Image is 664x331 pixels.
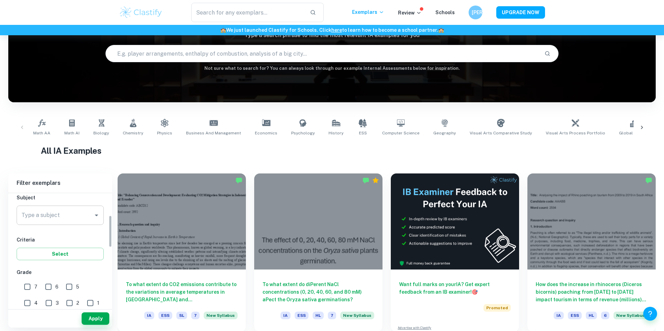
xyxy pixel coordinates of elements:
[255,130,277,136] span: Economics
[262,281,374,303] h6: To what extent do diPerent NaCl concentrations (0, 20, 40, 60, and 80 mM) aPect the Oryza sativa ...
[470,130,532,136] span: Visual Arts Comparative Study
[126,281,238,303] h6: To what extent do CO2 emissions contribute to the variations in average temperatures in [GEOGRAPH...
[554,312,564,319] span: IA
[398,325,431,330] a: Advertise with Clastify
[542,48,553,59] button: Search
[186,130,241,136] span: Business and Management
[17,268,104,276] h6: Grade
[17,248,104,260] button: Select
[17,194,104,201] h6: Subject
[1,26,663,34] h6: We just launched Clastify for Schools. Click to learn how to become a school partner.
[8,31,656,39] p: Type a search phrase to find the most relevant IA examples for you
[313,312,324,319] span: HL
[191,3,304,22] input: Search for any exemplars...
[496,6,545,19] button: UPGRADE NOW
[82,312,109,325] button: Apply
[329,130,343,136] span: History
[295,312,308,319] span: ESS
[645,177,652,184] img: Marked
[614,312,647,323] div: Starting from the May 2026 session, the ESS IA requirements have changed. We created this exempla...
[546,130,605,136] span: Visual Arts Process Portfolio
[469,6,482,19] button: [PERSON_NAME]
[536,281,647,303] h6: How does the increase in rhinoceros (Diceros bicornis) poaching from [DATE] to [DATE] impact tour...
[340,312,374,323] div: Starting from the May 2026 session, the ESS IA requirements have changed. We created this exempla...
[433,130,456,136] span: Geography
[204,312,238,319] span: New Syllabus
[76,283,79,291] span: 5
[291,130,315,136] span: Psychology
[601,312,609,319] span: 6
[17,236,104,244] h6: Criteria
[204,312,238,323] div: Starting from the May 2026 session, the ESS IA requirements have changed. We created this exempla...
[472,9,480,16] h6: [PERSON_NAME]
[144,312,154,319] span: IA
[391,173,519,269] img: Thumbnail
[586,312,597,319] span: HL
[331,27,342,33] a: here
[56,299,59,307] span: 3
[93,130,109,136] span: Biology
[643,307,657,321] button: Help and Feedback
[55,283,58,291] span: 6
[340,312,374,319] span: New Syllabus
[119,6,163,19] img: Clastify logo
[123,130,143,136] span: Chemistry
[34,299,38,307] span: 4
[76,299,79,307] span: 2
[92,210,101,220] button: Open
[220,27,226,33] span: 🏫
[372,177,379,184] div: Premium
[382,130,419,136] span: Computer Science
[41,144,624,157] h1: All IA Examples
[328,312,336,319] span: 7
[64,130,80,136] span: Math AI
[191,312,200,319] span: 7
[568,312,582,319] span: ESS
[614,312,647,319] span: New Syllabus
[157,130,172,136] span: Physics
[236,177,242,184] img: Marked
[34,283,37,291] span: 7
[158,312,172,319] span: ESS
[399,281,511,296] h6: Want full marks on your IA ? Get expert feedback from an IB examiner!
[97,299,99,307] span: 1
[280,312,290,319] span: IA
[352,8,384,16] p: Exemplars
[106,44,539,63] input: E.g. player arrangements, enthalpy of combustion, analysis of a big city...
[472,289,478,295] span: 🎯
[176,312,187,319] span: SL
[435,10,455,15] a: Schools
[398,9,422,17] p: Review
[362,177,369,184] img: Marked
[438,27,444,33] span: 🏫
[619,130,649,136] span: Global Politics
[8,173,112,193] h6: Filter exemplars
[359,130,367,136] span: ESS
[33,130,50,136] span: Math AA
[8,65,656,72] h6: Not sure what to search for? You can always look through our example Internal Assessments below f...
[483,304,511,312] span: Promoted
